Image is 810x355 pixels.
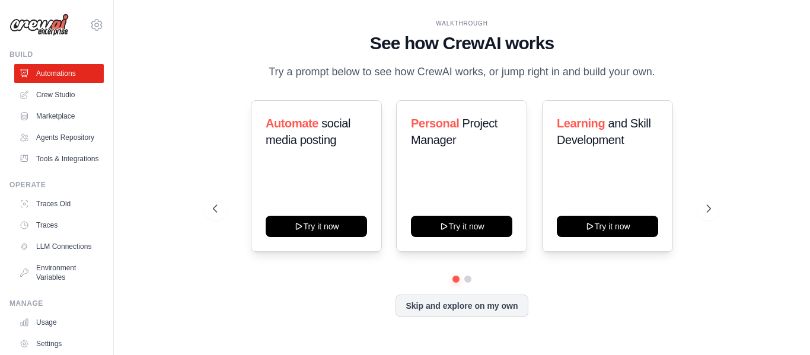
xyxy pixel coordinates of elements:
[14,107,104,126] a: Marketplace
[266,117,318,130] span: Automate
[14,313,104,332] a: Usage
[213,19,711,28] div: WALKTHROUGH
[213,33,711,54] h1: See how CrewAI works
[14,149,104,168] a: Tools & Integrations
[557,117,650,146] span: and Skill Development
[751,298,810,355] iframe: Chat Widget
[9,180,104,190] div: Operate
[411,117,498,146] span: Project Manager
[14,64,104,83] a: Automations
[9,50,104,59] div: Build
[557,117,605,130] span: Learning
[14,334,104,353] a: Settings
[266,216,367,237] button: Try it now
[263,63,661,81] p: Try a prompt below to see how CrewAI works, or jump right in and build your own.
[9,299,104,308] div: Manage
[411,117,459,130] span: Personal
[396,295,528,317] button: Skip and explore on my own
[14,216,104,235] a: Traces
[14,128,104,147] a: Agents Repository
[14,258,104,287] a: Environment Variables
[411,216,512,237] button: Try it now
[557,216,658,237] button: Try it now
[9,14,69,36] img: Logo
[14,85,104,104] a: Crew Studio
[14,237,104,256] a: LLM Connections
[14,194,104,213] a: Traces Old
[266,117,350,146] span: social media posting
